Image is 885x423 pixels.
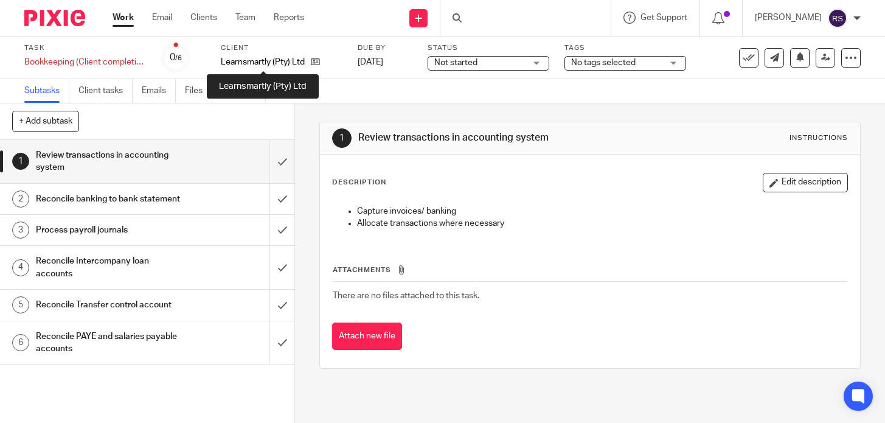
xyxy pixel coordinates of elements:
[24,56,146,68] div: Bookkeeping (Client completion)
[358,131,616,144] h1: Review transactions in accounting system
[332,128,352,148] div: 1
[36,221,184,239] h1: Process payroll journals
[36,296,184,314] h1: Reconcile Transfer control account
[755,12,822,24] p: [PERSON_NAME]
[221,56,305,68] p: Learnsmartly (Pty) Ltd
[190,12,217,24] a: Clients
[274,12,304,24] a: Reports
[790,133,848,143] div: Instructions
[428,43,549,53] label: Status
[24,79,69,103] a: Subtasks
[12,153,29,170] div: 1
[333,267,391,273] span: Attachments
[12,334,29,351] div: 6
[185,79,212,103] a: Files
[36,146,184,177] h1: Review transactions in accounting system
[78,79,133,103] a: Client tasks
[24,10,85,26] img: Pixie
[571,58,636,67] span: No tags selected
[12,296,29,313] div: 5
[12,222,29,239] div: 3
[357,217,847,229] p: Allocate transactions where necessary
[36,327,184,358] h1: Reconcile PAYE and salaries payable accounts
[358,43,412,53] label: Due by
[763,173,848,192] button: Edit description
[640,13,687,22] span: Get Support
[24,43,146,53] label: Task
[828,9,847,28] img: svg%3E
[36,252,184,283] h1: Reconcile Intercompany loan accounts
[221,43,342,53] label: Client
[564,43,686,53] label: Tags
[175,55,182,61] small: /6
[332,178,386,187] p: Description
[170,51,182,65] div: 0
[333,292,479,300] span: There are no files attached to this task.
[434,58,477,67] span: Not started
[358,58,383,66] span: [DATE]
[357,205,847,217] p: Capture invoices/ banking
[152,12,172,24] a: Email
[12,259,29,276] div: 4
[221,79,266,103] a: Notes (0)
[332,323,402,350] button: Attach new file
[12,191,29,208] div: 2
[113,12,134,24] a: Work
[12,111,79,131] button: + Add subtask
[275,79,322,103] a: Audit logs
[142,79,176,103] a: Emails
[36,190,184,208] h1: Reconcile banking to bank statement
[235,12,255,24] a: Team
